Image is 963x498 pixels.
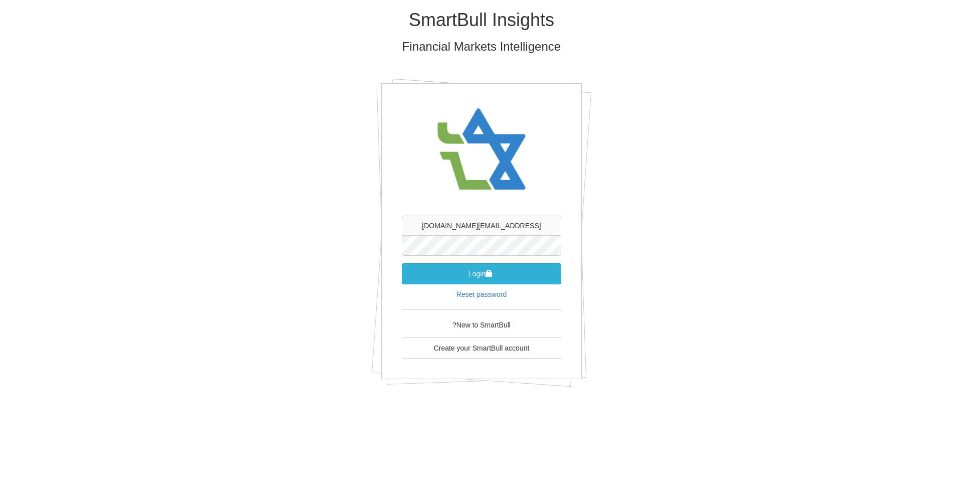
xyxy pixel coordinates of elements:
[188,40,775,53] h3: Financial Markets Intelligence
[456,290,507,298] a: Reset password
[402,216,561,236] input: username
[402,263,561,284] button: Login
[188,10,775,30] h1: SmartBull Insights
[431,99,532,201] img: avatar
[452,321,511,329] span: New to SmartBull?
[402,338,561,359] a: Create your SmartBull account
